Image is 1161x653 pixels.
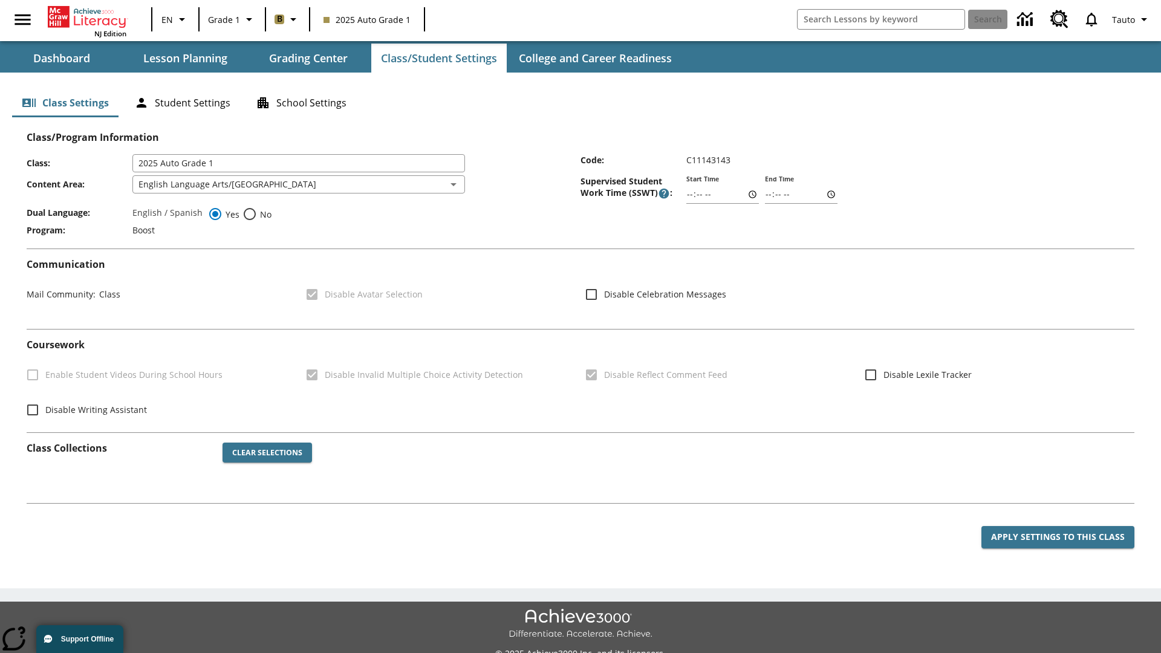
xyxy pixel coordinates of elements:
h2: Communication [27,259,1134,270]
span: Enable Student Videos During School Hours [45,368,223,381]
span: Disable Reflect Comment Feed [604,368,727,381]
span: Disable Avatar Selection [325,288,423,301]
button: Grade: Grade 1, Select a grade [203,8,261,30]
button: Open side menu [5,2,41,37]
div: Class/Student Settings [12,88,1149,117]
button: Clear Selections [223,443,312,463]
h2: Class Collections [27,443,213,454]
a: Home [48,5,126,29]
span: Supervised Student Work Time (SSWT) : [580,175,686,200]
span: Disable Invalid Multiple Choice Activity Detection [325,368,523,381]
span: Tauto [1112,13,1135,26]
label: English / Spanish [132,207,203,221]
label: Start Time [686,175,719,184]
span: B [277,11,282,27]
div: Class Collections [27,433,1134,493]
button: Profile/Settings [1107,8,1156,30]
a: Resource Center, Will open in new tab [1043,3,1076,36]
span: C11143143 [686,154,730,166]
div: English Language Arts/[GEOGRAPHIC_DATA] [132,175,465,193]
button: Class/Student Settings [371,44,507,73]
span: EN [161,13,173,26]
span: NJ Edition [94,29,126,38]
button: Boost Class color is light brown. Change class color [270,8,305,30]
button: Dashboard [1,44,122,73]
button: College and Career Readiness [509,44,681,73]
span: Mail Community : [27,288,96,300]
span: Grade 1 [208,13,240,26]
button: Grading Center [248,44,369,73]
div: Coursework [27,339,1134,422]
a: Data Center [1010,3,1043,36]
span: 2025 Auto Grade 1 [324,13,411,26]
span: Dual Language : [27,207,132,218]
span: No [257,208,272,221]
button: Apply Settings to this Class [981,526,1134,548]
h2: Class/Program Information [27,132,1134,143]
a: Notifications [1076,4,1107,35]
input: search field [798,10,964,29]
span: Boost [132,224,155,236]
span: Code : [580,154,686,166]
div: Class/Program Information [27,143,1134,239]
span: Class : [27,157,132,169]
input: Class [132,154,465,172]
h2: Course work [27,339,1134,351]
span: Program : [27,224,132,236]
span: Support Offline [61,635,114,643]
img: Achieve3000 Differentiate Accelerate Achieve [509,609,652,640]
button: Language: EN, Select a language [156,8,195,30]
span: Disable Celebration Messages [604,288,726,301]
span: Disable Lexile Tracker [883,368,972,381]
button: Class Settings [12,88,119,117]
span: Yes [223,208,239,221]
button: Lesson Planning [125,44,246,73]
span: Class [96,288,120,300]
button: Support Offline [36,625,123,653]
div: Home [48,4,126,38]
button: Supervised Student Work Time is the timeframe when students can take LevelSet and when lessons ar... [658,187,670,200]
label: End Time [765,175,794,184]
span: Disable Writing Assistant [45,403,147,416]
button: School Settings [246,88,356,117]
button: Student Settings [125,88,240,117]
div: Communication [27,259,1134,319]
span: Content Area : [27,178,132,190]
